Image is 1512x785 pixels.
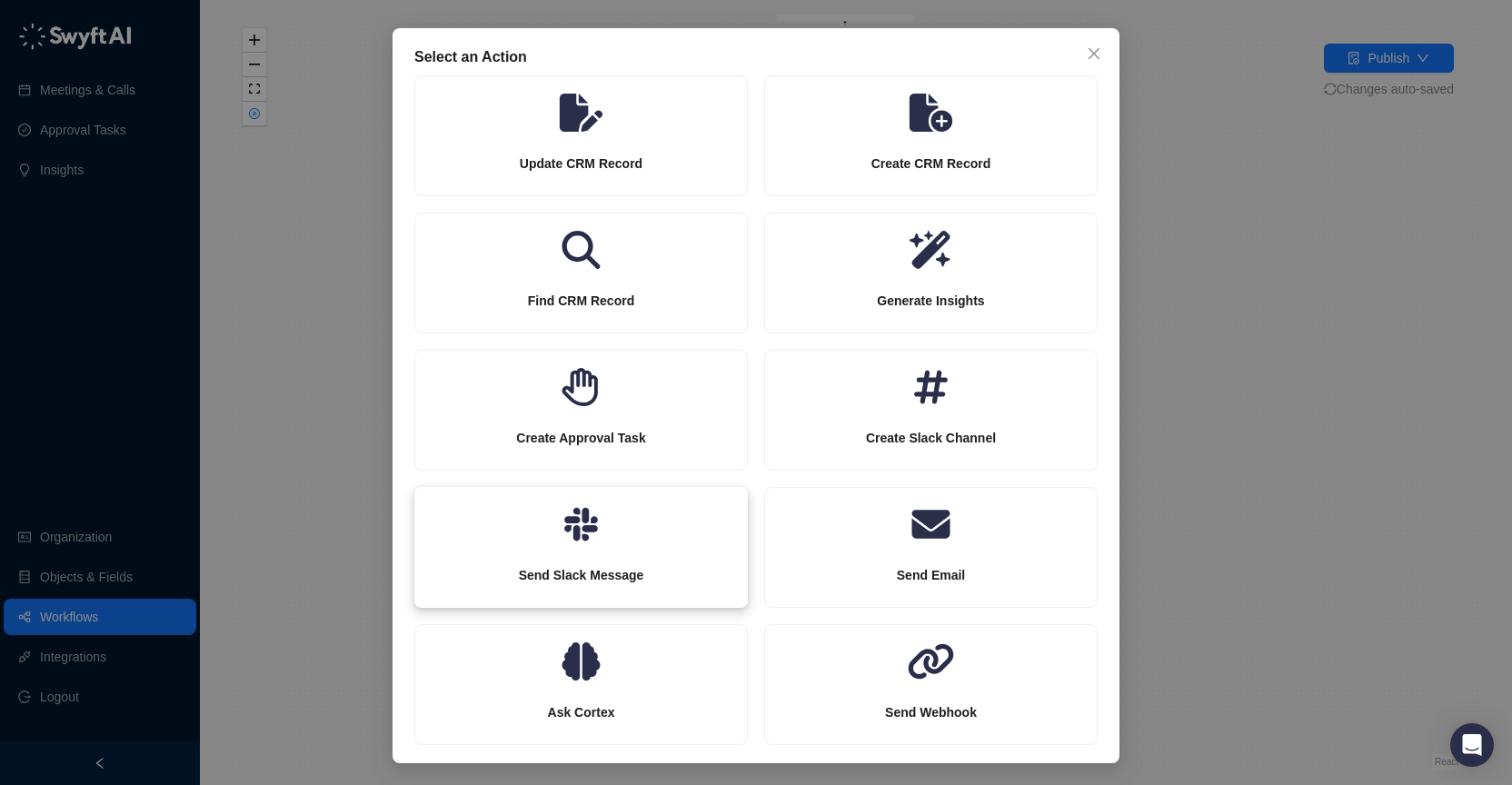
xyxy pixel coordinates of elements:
[528,293,634,308] strong: Find CRM Record
[866,431,996,445] strong: Create Slack Channel
[1450,723,1494,767] div: Open Intercom Messenger
[516,431,645,445] strong: Create Approval Task
[1079,39,1109,68] button: Close
[520,156,642,171] strong: Update CRM Record
[897,568,965,582] strong: Send Email
[877,293,984,308] strong: Generate Insights
[519,568,644,582] strong: Send Slack Message
[885,705,977,720] strong: Send Webhook
[871,156,990,171] strong: Create CRM Record
[548,705,615,720] strong: Ask Cortex
[1087,46,1101,61] span: close
[414,46,1098,68] div: Select an Action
